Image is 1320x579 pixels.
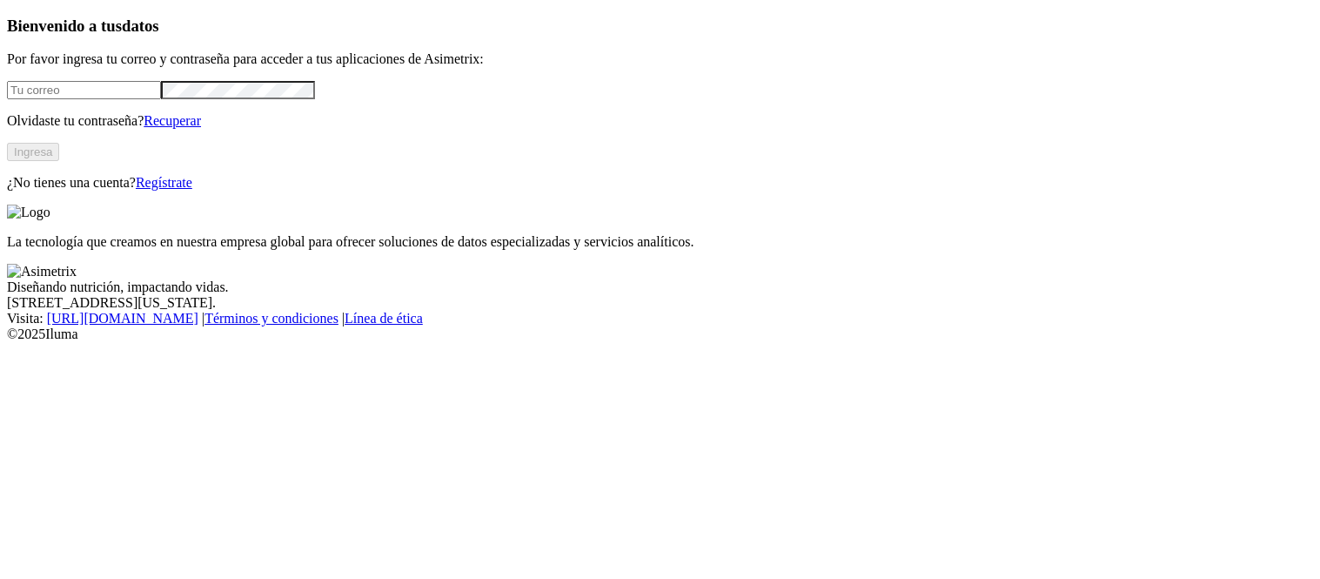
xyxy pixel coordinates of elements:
[122,17,159,35] span: datos
[7,51,1313,67] p: Por favor ingresa tu correo y contraseña para acceder a tus aplicaciones de Asimetrix:
[7,295,1313,311] div: [STREET_ADDRESS][US_STATE].
[7,311,1313,327] div: Visita : | |
[144,113,201,128] a: Recuperar
[7,17,1313,36] h3: Bienvenido a tus
[7,113,1313,129] p: Olvidaste tu contraseña?
[7,279,1313,295] div: Diseñando nutrición, impactando vidas.
[7,175,1313,191] p: ¿No tienes una cuenta?
[47,311,198,326] a: [URL][DOMAIN_NAME]
[7,264,77,279] img: Asimetrix
[7,205,50,220] img: Logo
[345,311,423,326] a: Línea de ética
[7,327,1313,342] div: © 2025 Iluma
[136,175,192,190] a: Regístrate
[7,143,59,161] button: Ingresa
[204,311,338,326] a: Términos y condiciones
[7,81,161,99] input: Tu correo
[7,234,1313,250] p: La tecnología que creamos en nuestra empresa global para ofrecer soluciones de datos especializad...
